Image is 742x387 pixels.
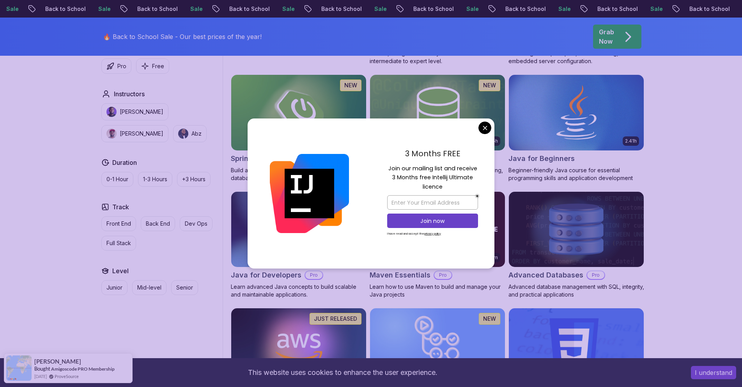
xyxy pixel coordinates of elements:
[137,284,161,292] p: Mid-level
[541,5,566,13] p: Sale
[231,153,320,164] h2: Spring Boot for Beginners
[599,27,614,46] p: Grab Now
[396,5,449,13] p: Back to School
[173,5,198,13] p: Sale
[483,81,496,89] p: NEW
[231,270,301,281] h2: Java for Developers
[117,62,126,70] p: Pro
[508,74,644,182] a: Java for Beginners card2.41hJava for BeginnersBeginner-friendly Java course for essential program...
[106,107,117,117] img: instructor img
[120,130,163,138] p: [PERSON_NAME]
[51,366,115,372] a: Amigoscode PRO Membership
[488,5,541,13] p: Back to School
[101,280,128,295] button: Junior
[212,5,265,13] p: Back to School
[138,172,172,187] button: 1-3 Hours
[34,358,81,365] span: [PERSON_NAME]
[370,270,430,281] h2: Maven Essentials
[509,308,644,384] img: CSS Essentials card
[231,283,367,299] p: Learn advanced Java concepts to build scalable and maintainable applications.
[141,216,175,231] button: Back End
[152,62,164,70] p: Free
[691,366,736,379] button: Accept cookies
[106,284,122,292] p: Junior
[101,125,168,142] button: instructor img[PERSON_NAME]
[120,5,173,13] p: Back to School
[314,315,357,323] p: JUST RELEASED
[34,373,47,380] span: [DATE]
[231,308,366,384] img: AWS for Developers card
[114,89,145,99] h2: Instructors
[55,373,79,380] a: ProveSource
[177,172,211,187] button: +3 Hours
[231,75,366,150] img: Spring Boot for Beginners card
[143,175,167,183] p: 1-3 Hours
[106,220,131,228] p: Front End
[101,58,131,74] button: Pro
[508,283,644,299] p: Advanced database management with SQL, integrity, and practical applications
[191,130,202,138] p: Abz
[112,266,129,276] h2: Level
[112,158,137,167] h2: Duration
[182,175,205,183] p: +3 Hours
[625,138,637,144] p: 2.41h
[106,239,131,247] p: Full Stack
[101,236,136,251] button: Full Stack
[146,220,170,228] p: Back End
[633,5,658,13] p: Sale
[231,74,367,182] a: Spring Boot for Beginners card1.67hNEWSpring Boot for BeginnersBuild a CRUD API with Spring Boot ...
[106,175,128,183] p: 0-1 Hour
[101,216,136,231] button: Front End
[6,355,32,381] img: provesource social proof notification image
[180,216,213,231] button: Dev Ops
[6,364,679,381] div: This website uses cookies to enhance the user experience.
[231,166,367,182] p: Build a CRUD API with Spring Boot and PostgreSQL database using Spring Data JPA and Spring AI
[101,172,133,187] button: 0-1 Hour
[176,284,193,292] p: Senior
[483,315,496,323] p: NEW
[112,202,129,212] h2: Track
[120,108,163,116] p: [PERSON_NAME]
[672,5,725,13] p: Back to School
[509,192,644,267] img: Advanced Databases card
[370,74,505,182] a: Spring Data JPA card6.65hNEWSpring Data JPAProMaster database management, advanced querying, and ...
[344,81,357,89] p: NEW
[509,75,644,150] img: Java for Beginners card
[305,271,322,279] p: Pro
[231,191,367,299] a: Java for Developers card9.18hJava for DevelopersProLearn advanced Java concepts to build scalable...
[34,366,50,372] span: Bought
[81,5,106,13] p: Sale
[101,103,168,120] button: instructor img[PERSON_NAME]
[304,5,357,13] p: Back to School
[357,5,382,13] p: Sale
[434,271,452,279] p: Pro
[370,308,505,384] img: CI/CD with GitHub Actions card
[185,220,207,228] p: Dev Ops
[508,166,644,182] p: Beginner-friendly Java course for essential programming skills and application development
[136,58,169,74] button: Free
[171,280,198,295] button: Senior
[508,153,575,164] h2: Java for Beginners
[508,270,583,281] h2: Advanced Databases
[449,5,474,13] p: Sale
[103,32,262,41] p: 🔥 Back to School Sale - Our best prices of the year!
[132,280,166,295] button: Mid-level
[370,75,505,150] img: Spring Data JPA card
[231,192,366,267] img: Java for Developers card
[370,283,505,299] p: Learn how to use Maven to build and manage your Java projects
[106,129,117,139] img: instructor img
[28,5,81,13] p: Back to School
[178,129,188,139] img: instructor img
[508,191,644,299] a: Advanced Databases cardAdvanced DatabasesProAdvanced database management with SQL, integrity, and...
[580,5,633,13] p: Back to School
[587,271,604,279] p: Pro
[173,125,207,142] button: instructor imgAbz
[265,5,290,13] p: Sale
